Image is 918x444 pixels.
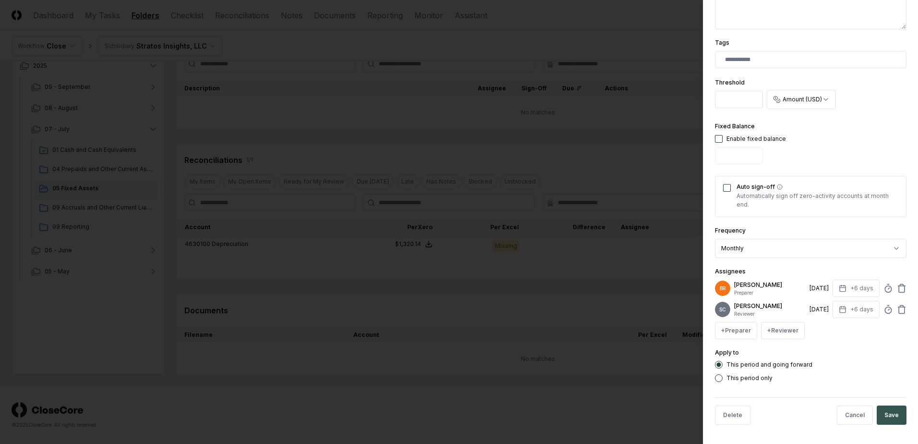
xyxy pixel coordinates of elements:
button: Delete [715,406,750,425]
button: Cancel [837,406,873,425]
div: [DATE] [809,305,829,314]
button: Auto sign-off [777,184,783,190]
p: Reviewer [734,310,806,318]
label: This period only [726,375,773,381]
div: Enable fixed balance [726,135,786,143]
button: +Reviewer [761,322,805,339]
p: [PERSON_NAME] [734,302,806,310]
label: Fixed Balance [715,123,755,130]
p: Preparer [734,289,806,296]
button: Save [877,406,906,425]
label: Threshold [715,79,745,86]
p: [PERSON_NAME] [734,281,806,289]
span: BR [720,285,726,292]
label: Tags [715,39,729,46]
button: +Preparer [715,322,757,339]
button: +6 days [833,280,880,297]
label: This period and going forward [726,362,812,368]
label: Assignees [715,268,746,275]
label: Auto sign-off [737,184,898,190]
p: Automatically sign off zero-activity accounts at month end. [737,192,898,209]
div: [DATE] [809,284,829,293]
span: SC [719,306,726,313]
button: +6 days [833,301,880,318]
label: Apply to [715,349,739,356]
label: Frequency [715,227,746,234]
